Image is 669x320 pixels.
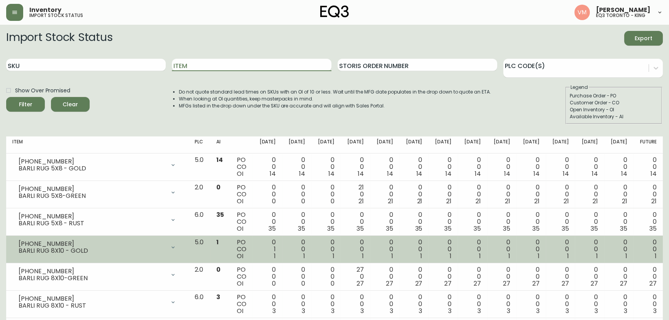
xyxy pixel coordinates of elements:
div: 0 0 [435,211,452,232]
div: 0 0 [493,157,510,177]
span: 3 [594,306,598,315]
span: 0 [216,265,221,274]
div: BARLI RUG 8X10-GREEN [19,275,165,282]
div: 0 0 [406,211,423,232]
span: 1 [450,252,452,260]
span: 1 [391,252,393,260]
span: 27 [503,279,510,288]
span: 3 [216,293,220,301]
th: [DATE] [399,136,429,153]
span: 0 [272,279,276,288]
span: 14 [562,169,569,178]
div: 0 0 [581,239,598,260]
div: PO CO [237,294,247,315]
span: Inventory [29,7,61,13]
span: 27 [649,279,657,288]
div: 0 0 [552,294,569,315]
div: 0 0 [259,294,276,315]
span: 35 [620,224,627,233]
span: [PERSON_NAME] [596,7,650,13]
div: [PHONE_NUMBER] [19,186,165,192]
span: 14 [504,169,510,178]
div: 0 0 [493,266,510,287]
div: 0 0 [318,184,334,205]
span: 27 [474,279,481,288]
div: 0 0 [581,266,598,287]
div: 0 0 [435,294,452,315]
div: 0 0 [406,157,423,177]
span: 35 [444,224,452,233]
span: 14 [328,169,334,178]
div: 0 0 [523,294,540,315]
div: 0 0 [318,211,334,232]
div: 0 0 [288,266,305,287]
div: 0 0 [464,294,481,315]
div: 0 0 [640,184,657,205]
div: 0 0 [640,211,657,232]
div: BARLI RUG 8X10 - GOLD [19,247,165,254]
div: 0 0 [581,157,598,177]
div: 0 0 [464,211,481,232]
div: 0 0 [288,184,305,205]
span: OI [237,169,243,178]
button: Filter [6,97,45,112]
th: [DATE] [370,136,399,153]
div: 0 0 [640,157,657,177]
span: 3 [448,306,452,315]
span: OI [237,306,243,315]
span: 14 [358,169,364,178]
div: 0 0 [523,266,540,287]
div: BARLI RUG 8X10 - RUST [19,302,165,309]
span: 35 [216,210,224,219]
div: [PHONE_NUMBER]BARLI RUG 5X8 - RUST [12,211,182,228]
span: 1 [420,252,422,260]
span: 14 [387,169,393,178]
span: 1 [216,238,219,247]
th: AI [210,136,231,153]
th: [DATE] [487,136,516,153]
div: 0 0 [610,211,627,232]
span: 14 [445,169,452,178]
div: 0 0 [376,184,393,205]
div: 0 0 [640,266,657,287]
div: 0 0 [610,184,627,205]
div: 0 0 [493,184,510,205]
img: 0f63483a436850f3a2e29d5ab35f16df [574,5,590,20]
th: [DATE] [458,136,487,153]
span: 3 [477,306,481,315]
span: 35 [649,224,657,233]
button: Export [624,31,663,46]
div: PO CO [237,239,247,260]
div: 0 0 [523,157,540,177]
td: 2.0 [188,263,210,291]
span: 27 [620,279,627,288]
div: 0 0 [640,294,657,315]
div: 0 0 [552,184,569,205]
div: 0 0 [318,239,334,260]
div: Customer Order - CO [570,99,658,106]
div: 0 0 [552,211,569,232]
span: 14 [621,169,627,178]
span: 0 [272,197,276,206]
td: 5.0 [188,153,210,181]
div: 0 0 [523,184,540,205]
div: Purchase Order - PO [570,92,658,99]
div: 0 0 [610,294,627,315]
span: OI [237,224,243,233]
span: 14 [650,169,657,178]
th: Item [6,136,188,153]
span: 35 [415,224,422,233]
div: BARLI RUG 5X8 - GOLD [19,165,165,172]
div: 0 0 [288,239,305,260]
span: OI [237,279,243,288]
div: [PHONE_NUMBER]BARLI RUG 5X8-GREEN [12,184,182,201]
div: 0 0 [464,157,481,177]
span: 35 [327,224,334,233]
div: 0 0 [259,266,276,287]
span: 3 [653,306,657,315]
div: 0 0 [318,294,334,315]
div: 0 0 [581,211,598,232]
h5: eq3 toronto - king [596,13,645,18]
span: 21 [505,197,510,206]
div: 0 0 [288,157,305,177]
